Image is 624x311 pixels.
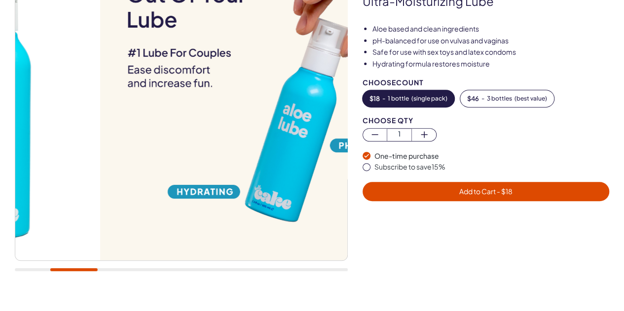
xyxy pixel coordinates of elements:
[372,59,609,69] li: Hydrating formula restores moisture
[514,95,547,102] span: ( best value )
[363,90,454,107] button: -
[487,95,512,102] span: 3 bottles
[467,95,479,102] span: $ 46
[363,79,609,86] div: Choose Count
[372,24,609,34] li: Aloe based and clean ingredients
[372,47,609,57] li: Safe for use with sex toys and latex condoms
[411,95,447,102] span: ( single pack )
[387,129,411,140] span: 1
[459,187,513,196] span: Add to Cart
[369,95,380,102] span: $ 18
[496,187,513,196] span: - $ 18
[460,90,554,107] button: -
[374,151,609,161] div: One-time purchase
[363,117,609,124] div: Choose Qty
[388,95,409,102] span: 1 bottle
[372,36,609,46] li: pH-balanced for use on vulvas and vaginas
[363,182,609,201] button: Add to Cart - $18
[374,162,609,172] div: Subscribe to save 15 %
